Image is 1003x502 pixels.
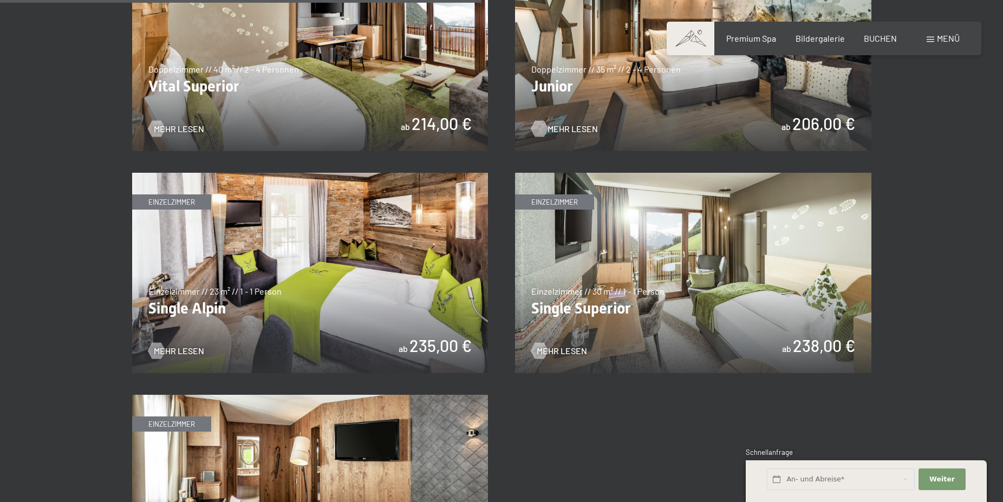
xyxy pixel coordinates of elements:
a: Single Alpin [132,173,489,180]
a: Mehr Lesen [531,123,587,135]
a: Mehr Lesen [148,123,204,135]
a: Single Superior [515,173,871,180]
span: Mehr Lesen [154,123,204,135]
span: Mehr Lesen [537,345,587,357]
img: Single Superior [515,173,871,373]
span: Mehr Lesen [548,123,598,135]
img: Single Alpin [132,173,489,373]
a: Premium Spa [726,33,776,43]
span: Mehr Lesen [154,345,204,357]
a: BUCHEN [864,33,897,43]
span: Menü [937,33,960,43]
a: Single Relax [132,395,489,402]
a: Mehr Lesen [148,345,204,357]
span: Weiter [929,474,955,484]
button: Weiter [919,468,965,491]
span: Schnellanfrage [746,448,793,457]
a: Mehr Lesen [531,345,587,357]
a: Bildergalerie [796,33,845,43]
